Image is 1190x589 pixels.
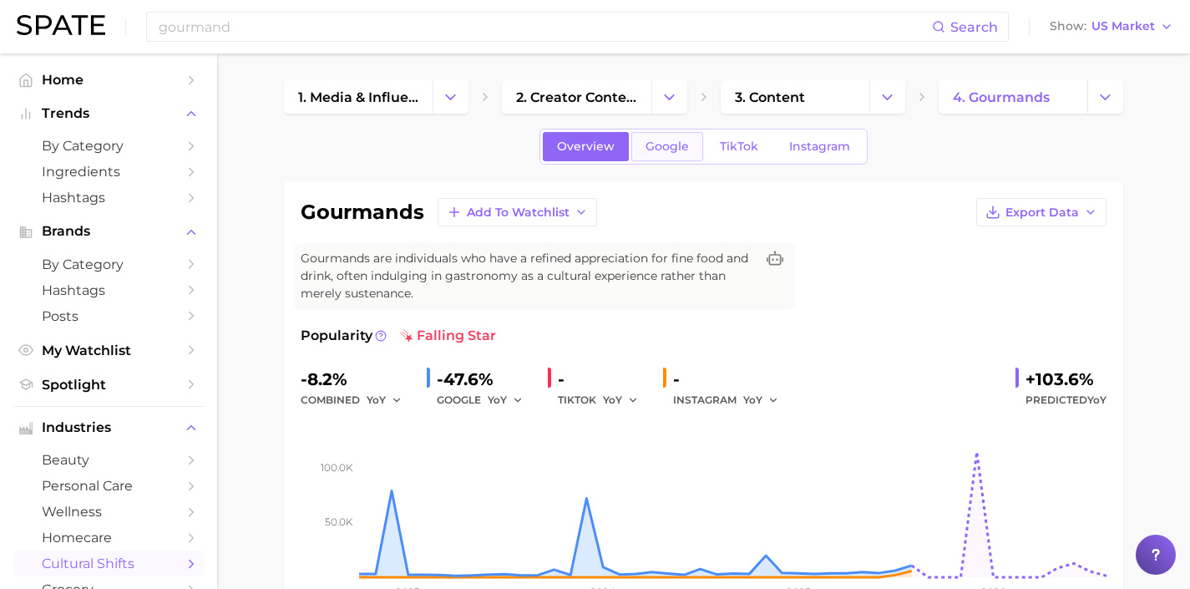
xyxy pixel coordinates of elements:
[735,89,805,105] span: 3. content
[789,140,850,154] span: Instagram
[301,366,413,393] div: -8.2%
[603,393,622,407] span: YoY
[13,499,204,525] a: wellness
[13,338,204,363] a: My Watchlist
[42,224,175,239] span: Brands
[646,140,689,154] span: Google
[543,132,629,161] a: Overview
[433,80,468,114] button: Change Category
[721,80,869,114] a: 3. content
[13,159,204,185] a: Ingredients
[13,277,204,303] a: Hashtags
[13,219,204,244] button: Brands
[437,390,534,410] div: GOOGLE
[42,106,175,121] span: Trends
[13,67,204,93] a: Home
[558,390,650,410] div: TIKTOK
[488,390,524,410] button: YoY
[42,72,175,88] span: Home
[939,80,1087,114] a: 4. gourmands
[367,393,386,407] span: YoY
[631,132,703,161] a: Google
[953,89,1050,105] span: 4. gourmands
[720,140,758,154] span: TikTok
[157,13,932,41] input: Search here for a brand, industry, or ingredient
[502,80,651,114] a: 2. creator content
[13,185,204,211] a: Hashtags
[13,415,204,440] button: Industries
[1025,390,1106,410] span: Predicted
[651,80,687,114] button: Change Category
[301,202,424,222] h1: gourmands
[42,504,175,520] span: wellness
[516,89,636,105] span: 2. creator content
[301,250,755,302] span: Gourmands are individuals who have a refined appreciation for fine food and drink, often indulgin...
[13,303,204,329] a: Posts
[557,140,615,154] span: Overview
[42,420,175,435] span: Industries
[284,80,433,114] a: 1. media & influencers
[42,530,175,546] span: homecare
[950,19,998,35] span: Search
[1087,394,1106,406] span: YoY
[367,390,403,410] button: YoY
[1091,22,1155,31] span: US Market
[1005,206,1079,220] span: Export Data
[13,101,204,126] button: Trends
[13,251,204,277] a: by Category
[1046,16,1177,38] button: ShowUS Market
[488,393,507,407] span: YoY
[673,366,790,393] div: -
[1050,22,1086,31] span: Show
[42,190,175,206] span: Hashtags
[400,329,413,343] img: falling star
[42,164,175,180] span: Ingredients
[400,326,496,346] span: falling star
[298,89,418,105] span: 1. media & influencers
[1025,366,1106,393] div: +103.6%
[42,343,175,358] span: My Watchlist
[42,377,175,393] span: Spotlight
[42,478,175,494] span: personal care
[42,452,175,468] span: beauty
[301,390,413,410] div: combined
[42,138,175,154] span: by Category
[437,366,534,393] div: -47.6%
[13,447,204,473] a: beauty
[301,326,372,346] span: Popularity
[775,132,864,161] a: Instagram
[13,372,204,398] a: Spotlight
[467,206,570,220] span: Add to Watchlist
[13,473,204,499] a: personal care
[706,132,772,161] a: TikTok
[17,15,105,35] img: SPATE
[673,390,790,410] div: INSTAGRAM
[13,525,204,551] a: homecare
[603,390,639,410] button: YoY
[42,256,175,272] span: by Category
[869,80,905,114] button: Change Category
[743,393,762,407] span: YoY
[13,551,204,576] a: cultural shifts
[558,366,650,393] div: -
[438,198,597,226] button: Add to Watchlist
[743,390,779,410] button: YoY
[1087,80,1123,114] button: Change Category
[13,133,204,159] a: by Category
[42,556,175,571] span: cultural shifts
[42,282,175,298] span: Hashtags
[42,308,175,324] span: Posts
[976,198,1106,226] button: Export Data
